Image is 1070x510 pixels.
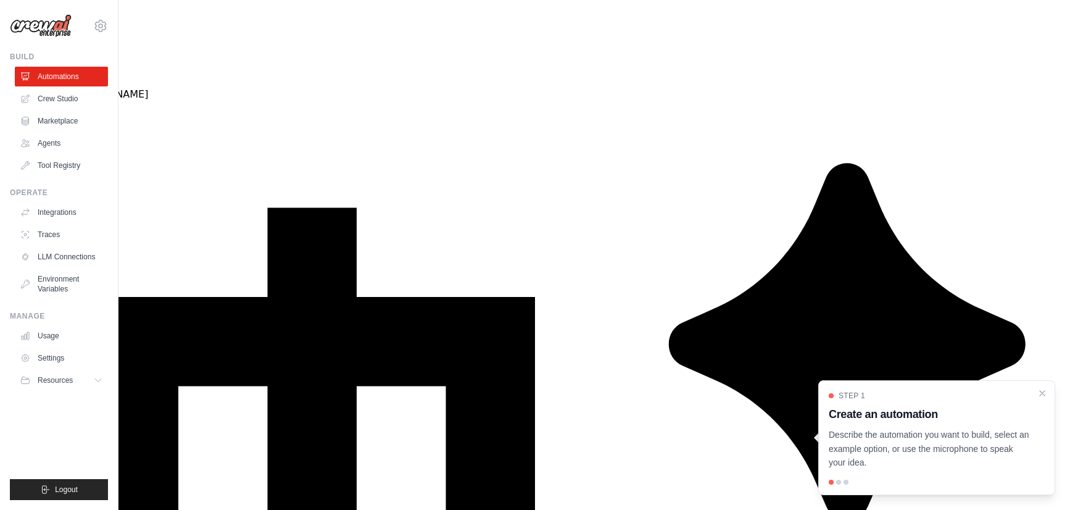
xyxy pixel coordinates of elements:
a: LLM Connections [15,247,108,267]
a: Traces [15,225,108,245]
button: Resources [15,370,108,390]
a: Agents [15,133,108,153]
div: Manage [10,311,108,321]
div: Operate [10,188,108,198]
a: Crew Studio [15,89,108,109]
button: Logout [10,479,108,500]
a: Integrations [15,203,108,222]
button: Close walkthrough [1037,388,1047,398]
span: Step 1 [839,391,865,401]
a: Marketplace [15,111,108,131]
p: Describe the automation you want to build, select an example option, or use the microphone to spe... [829,428,1030,470]
a: Tool Registry [15,156,108,175]
img: Logo [10,14,72,38]
div: Build [10,52,108,62]
a: Automations [15,67,108,86]
span: Resources [38,375,73,385]
a: Usage [15,326,108,346]
a: Settings [15,348,108,368]
a: Environment Variables [15,269,108,299]
h3: Create an automation [829,406,1030,423]
span: Logout [55,485,78,495]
